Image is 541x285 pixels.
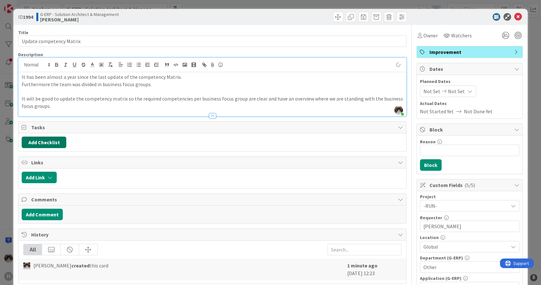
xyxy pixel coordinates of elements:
span: Improvement [429,48,511,56]
img: cF1764xS6KQF0UDQ8Ib5fgQIGsMebhp9.jfif [394,106,403,115]
span: Not Started Yet [420,108,454,115]
span: Tasks [31,124,394,131]
span: Owner [423,32,438,39]
span: Not Set [448,87,465,95]
span: Planned Dates [420,78,519,85]
b: 1 minute ago [347,262,378,269]
span: Comments [31,196,394,203]
label: Reason [420,139,436,145]
span: ID [18,13,33,21]
input: Search... [328,244,401,255]
b: 1994 [23,14,33,20]
b: created [71,262,90,269]
span: Custom Fields [429,181,511,189]
span: ( 5/5 ) [465,182,475,188]
span: Block [429,126,511,133]
button: Add Checklist [22,137,66,148]
img: Kv [23,262,30,269]
p: It will be good to update the competency matrix so the required competencies per business focus g... [22,95,403,109]
span: History [31,231,394,238]
span: G-ERP - Solution Architect & Management [40,12,119,17]
span: [PERSON_NAME] this card [33,262,108,269]
b: [PERSON_NAME] [40,17,119,22]
span: Watchers [451,32,472,39]
button: Add Comment [22,209,63,220]
p: Furthermore the team was divided in business focus groups. [22,81,403,88]
div: Location [420,235,519,240]
span: Other [423,263,508,271]
div: Department (G-ERP) [420,256,519,260]
span: Support [13,1,29,9]
span: -RUN- [423,201,505,210]
span: Links [31,159,394,166]
button: Add Link [22,172,57,183]
div: Project [420,194,519,199]
p: It has been almost a year since the last update of the competency Matrix. [22,73,403,81]
div: All [24,244,42,255]
input: type card name here... [18,35,406,47]
span: Not Set [423,87,440,95]
label: Title [18,30,28,35]
span: Dates [429,65,511,73]
button: Block [420,159,442,171]
span: Description [18,52,43,57]
span: Not Done Yet [464,108,493,115]
span: Global [423,243,508,251]
div: [DATE] 12:23 [347,262,401,277]
span: Actual Dates [420,100,519,107]
label: Requester [420,215,442,221]
div: Application (G-ERP) [420,276,519,281]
